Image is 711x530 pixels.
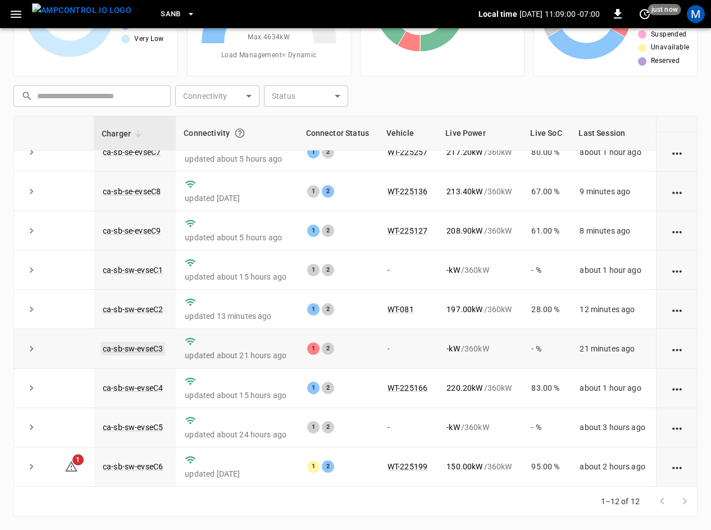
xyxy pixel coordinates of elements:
div: 1 [307,382,320,394]
button: expand row [23,144,40,161]
p: 1–12 of 12 [601,496,640,507]
div: / 360 kW [446,186,513,197]
span: Charger [102,127,145,140]
a: ca-sb-se-evseC7 [103,148,161,157]
div: 1 [307,303,320,316]
th: Live SoC [522,116,571,150]
div: action cell options [670,382,684,394]
a: WT-225257 [388,148,427,157]
td: about 3 hours ago [571,408,656,447]
div: / 360 kW [446,461,513,472]
button: SanB [156,3,200,25]
td: 21 minutes ago [571,329,656,368]
button: Connection between the charger and our software. [230,123,250,143]
td: - % [522,250,571,290]
div: action cell options [670,343,684,354]
div: 1 [307,460,320,473]
div: / 360 kW [446,382,513,394]
span: Reserved [651,56,680,67]
button: expand row [23,340,40,357]
p: - kW [446,422,459,433]
div: action cell options [670,422,684,433]
div: / 360 kW [446,304,513,315]
span: just now [648,4,681,15]
div: 2 [322,185,334,198]
p: [DATE] 11:09:00 -07:00 [519,8,600,20]
td: - [379,329,437,368]
a: 1 [65,462,78,470]
td: - [379,250,437,290]
a: WT-225136 [388,187,427,196]
div: 1 [307,421,320,433]
div: 2 [322,382,334,394]
button: expand row [23,458,40,475]
div: / 360 kW [446,264,513,276]
div: 2 [322,264,334,276]
p: updated about 5 hours ago [185,232,289,243]
div: action cell options [670,147,684,158]
div: 1 [307,146,320,158]
button: expand row [23,222,40,239]
span: Max. 4634 kW [248,32,290,43]
td: 80.00 % [522,132,571,172]
p: 220.20 kW [446,382,482,394]
span: 1 [72,454,84,465]
p: updated [DATE] [185,193,289,204]
td: 83.00 % [522,369,571,408]
td: 9 minutes ago [571,172,656,211]
a: ca-sb-sw-evseC2 [103,305,163,314]
a: WT-225166 [388,383,427,392]
button: set refresh interval [636,5,654,23]
div: 1 [307,264,320,276]
div: action cell options [670,264,684,276]
div: action cell options [670,225,684,236]
th: Vehicle [379,116,437,150]
button: expand row [23,301,40,318]
div: action cell options [670,461,684,472]
img: ampcontrol.io logo [32,3,131,17]
td: 61.00 % [522,211,571,250]
td: 12 minutes ago [571,290,656,329]
td: 28.00 % [522,290,571,329]
th: Last Session [571,116,656,150]
div: 2 [322,146,334,158]
span: SanB [161,8,181,21]
p: 213.40 kW [446,186,482,197]
a: ca-sb-sw-evseC1 [103,266,163,275]
p: updated 13 minutes ago [185,310,289,322]
td: about 2 hours ago [571,447,656,487]
p: updated about 24 hours ago [185,429,289,440]
td: 95.00 % [522,447,571,487]
button: expand row [23,183,40,200]
th: Connector Status [298,116,379,150]
a: ca-sb-sw-evseC5 [103,423,163,432]
p: - kW [446,264,459,276]
a: WT-225127 [388,226,427,235]
span: Load Management = Dynamic [221,50,317,61]
th: Live Power [437,116,522,150]
div: / 360 kW [446,343,513,354]
td: - % [522,329,571,368]
div: 1 [307,342,320,355]
p: 208.90 kW [446,225,482,236]
a: ca-sb-se-evseC9 [103,226,161,235]
div: / 360 kW [446,225,513,236]
p: updated about 15 hours ago [185,390,289,401]
td: 67.00 % [522,172,571,211]
a: WT-225199 [388,462,427,471]
div: / 360 kW [446,147,513,158]
p: updated about 5 hours ago [185,153,289,165]
div: action cell options [670,107,684,118]
div: 2 [322,303,334,316]
button: expand row [23,419,40,436]
td: about 1 hour ago [571,250,656,290]
div: / 360 kW [446,422,513,433]
a: ca-sb-sw-evseC3 [101,342,165,355]
p: updated about 21 hours ago [185,350,289,361]
p: Local time [478,8,517,20]
a: ca-sb-sw-evseC6 [103,462,163,471]
div: 2 [322,342,334,355]
p: 150.00 kW [446,461,482,472]
div: 2 [322,421,334,433]
div: 2 [322,225,334,237]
